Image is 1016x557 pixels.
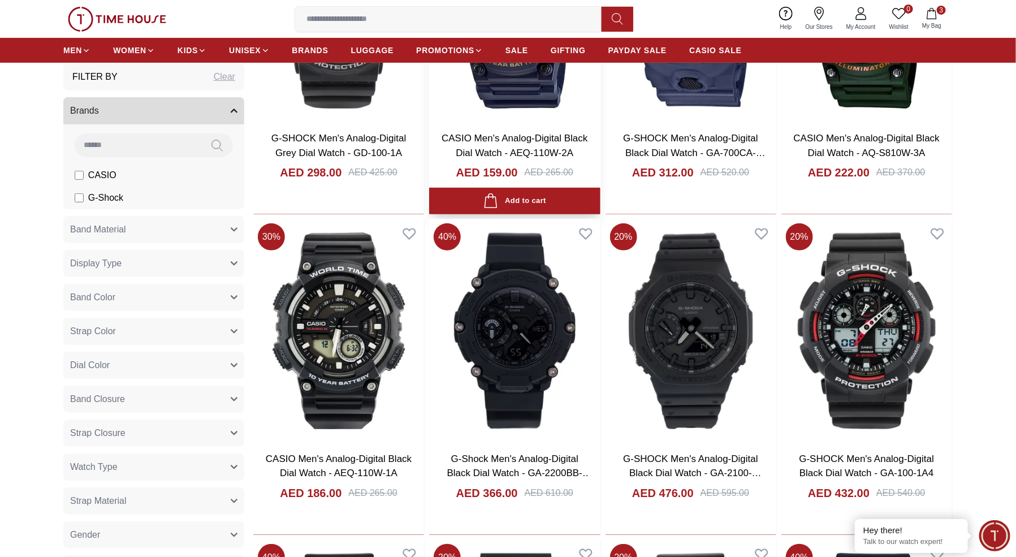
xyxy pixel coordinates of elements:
[75,193,84,202] input: G-Shock
[442,133,587,158] a: CASIO Men's Analog-Digital Black Dial Watch - AEQ-110W-2A
[447,454,592,493] a: G-Shock Men's Analog-Digital Black Dial Watch - GA-2200BB-1ADR
[63,487,244,515] button: Strap Material
[416,45,474,56] span: PROMOTIONS
[178,45,198,56] span: KIDS
[863,525,959,536] div: Hey there!
[63,250,244,277] button: Display Type
[885,23,913,31] span: Wishlist
[63,420,244,447] button: Strap Closure
[525,486,573,500] div: AED 610.00
[623,133,766,172] a: G-SHOCK Men's Analog-Digital Black Dial Watch - GA-700CA-2ADR
[608,45,667,56] span: PAYDAY SALE
[937,6,946,15] span: 3
[75,171,84,180] input: CASIO
[434,223,461,251] span: 40 %
[551,45,586,56] span: GIFTING
[229,40,269,61] a: UNISEX
[266,454,412,479] a: CASIO Men's Analog-Digital Black Dial Watch - AEQ-110W-1A
[70,257,122,270] span: Display Type
[773,5,799,33] a: Help
[799,454,935,479] a: G-SHOCK Men's Analog-Digital Black Dial Watch - GA-100-1A4
[292,45,328,56] span: BRANDS
[70,528,100,542] span: Gender
[280,485,342,501] h4: AED 186.00
[876,166,925,179] div: AED 370.00
[801,23,837,31] span: Our Stores
[979,520,1010,551] div: Chat Widget
[70,392,125,406] span: Band Closure
[63,318,244,345] button: Strap Color
[701,166,749,179] div: AED 520.00
[178,40,206,61] a: KIDS
[68,7,166,32] img: ...
[416,40,483,61] a: PROMOTIONS
[271,133,407,158] a: G-SHOCK Men's Analog-Digital Grey Dial Watch - GD-100-1A
[842,23,880,31] span: My Account
[70,494,127,508] span: Strap Material
[505,45,528,56] span: SALE
[70,104,99,118] span: Brands
[72,70,118,84] h3: Filter By
[608,40,667,61] a: PAYDAY SALE
[113,45,146,56] span: WOMEN
[610,223,637,251] span: 20 %
[292,40,328,61] a: BRANDS
[623,454,762,493] a: G-SHOCK Men's Analog-Digital Black Dial Watch - GA-2100-1A1DR
[808,485,870,501] h4: AED 432.00
[348,486,397,500] div: AED 265.00
[781,219,952,443] img: G-SHOCK Men's Analog-Digital Black Dial Watch - GA-100-1A4
[876,486,925,500] div: AED 540.00
[351,40,394,61] a: LUGGAGE
[701,486,749,500] div: AED 595.00
[918,21,946,30] span: My Bag
[799,5,840,33] a: Our Stores
[63,284,244,311] button: Band Color
[63,454,244,481] button: Watch Type
[63,352,244,379] button: Dial Color
[429,219,600,443] img: G-Shock Men's Analog-Digital Black Dial Watch - GA-2200BB-1ADR
[915,6,948,32] button: 3My Bag
[70,426,126,440] span: Strap Closure
[63,40,90,61] a: MEN
[808,165,870,180] h4: AED 222.00
[63,97,244,124] button: Brands
[113,40,155,61] a: WOMEN
[70,325,116,338] span: Strap Color
[253,219,424,443] img: CASIO Men's Analog-Digital Black Dial Watch - AEQ-110W-1A
[88,191,123,205] span: G-Shock
[70,460,118,474] span: Watch Type
[348,166,397,179] div: AED 425.00
[63,216,244,243] button: Band Material
[904,5,913,14] span: 0
[483,193,546,209] div: Add to cart
[525,166,573,179] div: AED 265.00
[551,40,586,61] a: GIFTING
[632,165,694,180] h4: AED 312.00
[456,165,518,180] h4: AED 159.00
[258,223,285,251] span: 30 %
[70,359,110,372] span: Dial Color
[863,537,959,547] p: Talk to our watch expert!
[280,165,342,180] h4: AED 298.00
[794,133,940,158] a: CASIO Men's Analog-Digital Black Dial Watch - AQ-S810W-3A
[429,188,600,214] button: Add to cart
[776,23,797,31] span: Help
[351,45,394,56] span: LUGGAGE
[63,45,82,56] span: MEN
[214,70,235,84] div: Clear
[505,40,528,61] a: SALE
[786,223,813,251] span: 20 %
[689,40,742,61] a: CASIO SALE
[70,223,126,236] span: Band Material
[606,219,776,443] img: G-SHOCK Men's Analog-Digital Black Dial Watch - GA-2100-1A1DR
[229,45,261,56] span: UNISEX
[632,485,694,501] h4: AED 476.00
[689,45,742,56] span: CASIO SALE
[456,485,518,501] h4: AED 366.00
[63,386,244,413] button: Band Closure
[63,521,244,549] button: Gender
[883,5,915,33] a: 0Wishlist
